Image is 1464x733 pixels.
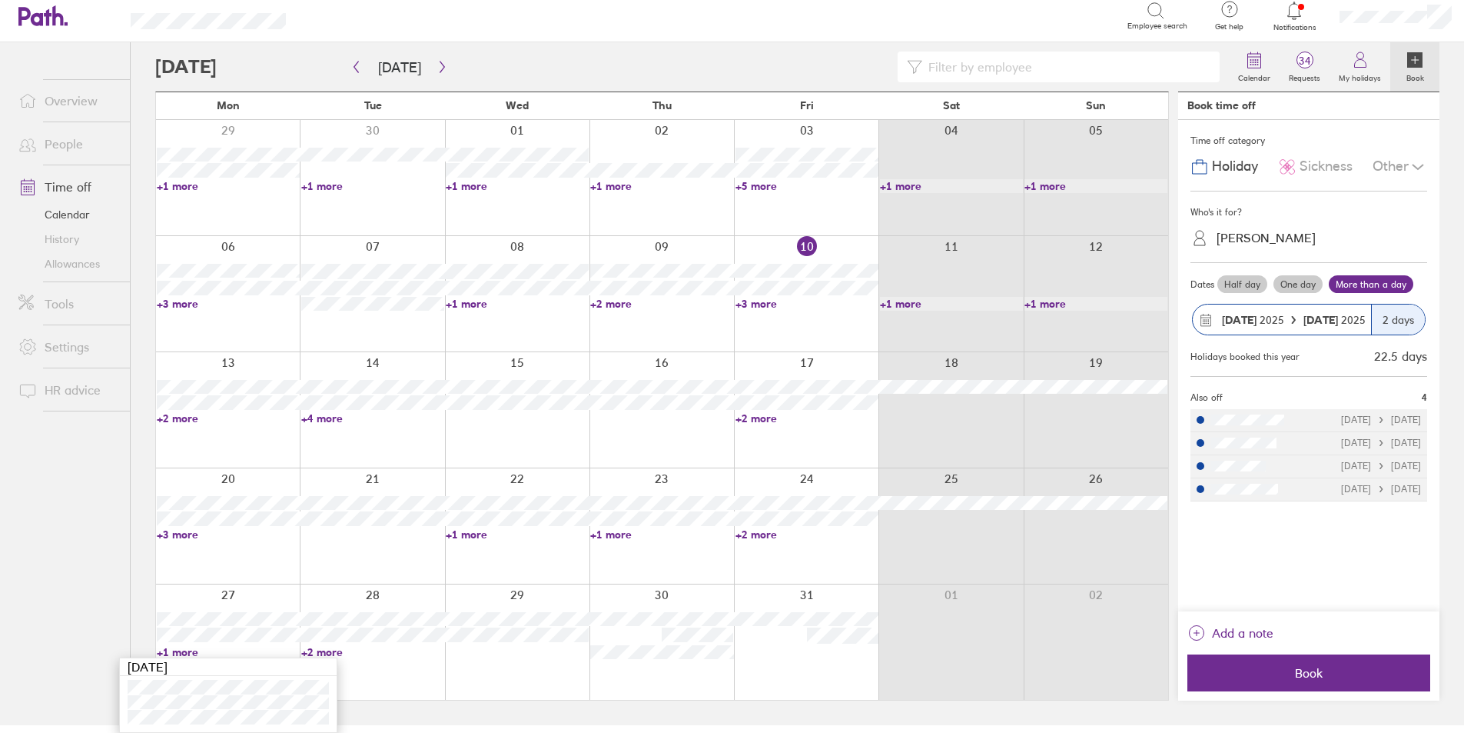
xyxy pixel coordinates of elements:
a: 34Requests [1280,42,1330,92]
div: Book time off [1187,99,1256,112]
a: +3 more [157,297,300,311]
label: Book [1397,69,1433,83]
div: Who's it for? [1190,201,1427,224]
div: Other [1373,152,1427,182]
span: Add a note [1212,621,1273,645]
a: Calendar [1229,42,1280,92]
div: [DATE] [DATE] [1341,438,1421,448]
a: +3 more [735,297,878,311]
span: Sat [943,99,960,112]
span: Wed [506,99,529,112]
div: Holidays booked this year [1190,352,1300,362]
button: [DATE] 2025[DATE] 20252 days [1190,296,1427,343]
div: [DATE] [DATE] [1341,484,1421,495]
a: +1 more [590,528,733,541]
span: Also off [1190,392,1223,403]
a: HR advice [6,375,130,405]
a: Calendar [6,202,130,227]
button: Add a note [1187,621,1273,645]
a: +1 more [1024,179,1167,193]
a: +2 more [590,297,733,311]
strong: [DATE] [1222,313,1257,327]
span: Tue [364,99,382,112]
a: +2 more [735,528,878,541]
div: [DATE] [120,658,337,676]
span: 4 [1422,392,1427,403]
strong: [DATE] [1303,313,1341,327]
a: +2 more [301,645,444,659]
div: [DATE] [DATE] [1341,415,1421,425]
span: 2025 [1303,314,1366,326]
div: Search [327,8,367,22]
label: Requests [1280,69,1330,83]
div: [DATE] [DATE] [1341,461,1421,471]
a: My holidays [1330,42,1390,92]
span: 2025 [1222,314,1284,326]
a: Overview [6,85,130,116]
a: +4 more [301,411,444,425]
a: People [6,128,130,159]
a: Tools [6,288,130,319]
a: +1 more [446,179,589,193]
label: Calendar [1229,69,1280,83]
span: Employee search [1127,22,1187,31]
div: 2 days [1371,305,1425,335]
div: [PERSON_NAME] [1217,231,1316,245]
a: +1 more [157,179,300,193]
span: Notifications [1270,23,1320,32]
span: Sun [1086,99,1106,112]
a: +1 more [880,297,1023,311]
label: Half day [1217,275,1267,294]
span: Book [1198,666,1419,680]
label: My holidays [1330,69,1390,83]
span: Get help [1204,22,1254,32]
span: Fri [800,99,814,112]
a: +1 more [880,179,1023,193]
div: Time off category [1190,129,1427,152]
span: Holiday [1212,158,1258,175]
a: +1 more [590,179,733,193]
a: History [6,227,130,252]
a: +1 more [446,528,589,541]
span: Mon [217,99,240,112]
span: Thu [652,99,672,112]
button: [DATE] [366,55,433,80]
span: 34 [1280,55,1330,67]
div: 22.5 days [1374,349,1427,363]
span: Sickness [1300,158,1353,175]
label: More than a day [1329,275,1413,294]
a: Time off [6,172,130,202]
a: +1 more [301,179,444,193]
a: +3 more [157,528,300,541]
label: One day [1273,275,1323,294]
a: +2 more [735,411,878,425]
a: Allowances [6,252,130,276]
a: Settings [6,332,130,362]
input: Filter by employee [922,52,1210,82]
a: +2 more [157,411,300,425]
button: Book [1187,655,1430,691]
a: +1 more [157,645,300,659]
a: Book [1390,42,1439,92]
a: +1 more [446,297,589,311]
span: Dates [1190,279,1214,290]
a: +1 more [1024,297,1167,311]
a: +5 more [735,179,878,193]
